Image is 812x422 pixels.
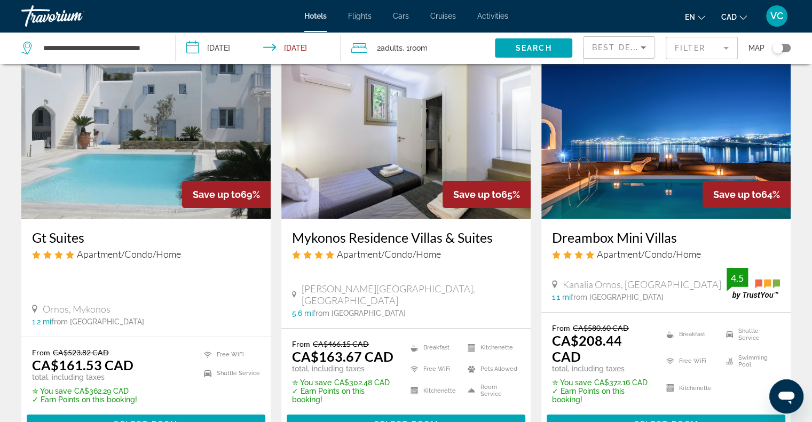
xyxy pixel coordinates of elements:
button: Filter [666,36,738,60]
span: 5.6 mi [292,309,313,317]
a: Flights [348,12,372,20]
button: Change currency [721,9,747,25]
li: Shuttle Service [199,367,260,380]
div: 4.5 [727,272,748,284]
img: Hotel image [541,48,791,219]
span: From [552,323,570,332]
li: Breakfast [405,339,463,355]
span: Save up to [713,189,761,200]
img: Hotel image [281,48,531,219]
a: Mykonos Residence Villas & Suites [292,229,520,245]
li: Kitchenette [661,377,720,399]
span: Map [748,41,764,55]
a: Hotels [304,12,327,20]
span: Adults [381,44,403,52]
img: trustyou-badge.svg [727,268,780,299]
button: Change language [685,9,705,25]
span: from [GEOGRAPHIC_DATA] [571,293,664,301]
li: Kitchenette [462,339,520,355]
span: Best Deals [592,43,648,52]
span: from [GEOGRAPHIC_DATA] [313,309,406,317]
li: Swimming Pool [721,351,780,372]
div: 65% [443,181,531,208]
mat-select: Sort by [592,41,646,54]
del: CA$523.82 CAD [53,348,109,357]
span: 2 [377,41,403,55]
span: Save up to [193,189,241,200]
span: 1.1 mi [552,293,571,301]
span: Kanalia Ornos, [GEOGRAPHIC_DATA] [563,278,721,290]
li: Free WiFi [405,361,463,377]
span: VC [770,11,783,21]
div: 4 star Apartment [32,248,260,260]
li: Kitchenette [405,383,463,399]
span: Save up to [453,189,501,200]
img: Hotel image [21,48,271,219]
p: total, including taxes [552,364,653,373]
div: 64% [703,181,791,208]
del: CA$466.15 CAD [313,339,369,348]
button: Toggle map [764,43,791,53]
a: Gt Suites [32,229,260,245]
li: Shuttle Service [721,323,780,345]
p: total, including taxes [32,373,137,381]
del: CA$580.60 CAD [573,323,629,332]
span: from [GEOGRAPHIC_DATA] [51,317,144,326]
span: [PERSON_NAME][GEOGRAPHIC_DATA], [GEOGRAPHIC_DATA] [302,283,520,306]
ins: CA$208.44 CAD [552,332,622,364]
div: 69% [182,181,271,208]
p: CA$302.48 CAD [292,378,397,387]
span: 1.2 mi [32,317,51,326]
ins: CA$163.67 CAD [292,348,393,364]
p: total, including taxes [292,364,397,373]
li: Breakfast [661,323,720,345]
button: Search [495,38,572,58]
span: Apartment/Condo/Home [77,248,181,260]
button: User Menu [763,5,791,27]
p: ✓ Earn Points on this booking! [552,387,653,404]
a: Activities [477,12,508,20]
span: Room [409,44,428,52]
a: Cars [393,12,409,20]
span: ✮ You save [292,378,332,387]
span: From [292,339,310,348]
span: ✮ You save [32,387,72,395]
a: Dreambox Mini Villas [552,229,780,245]
span: Apartment/Condo/Home [597,248,701,260]
span: From [32,348,50,357]
div: 4 star Apartment [292,248,520,260]
li: Room Service [462,383,520,399]
li: Free WiFi [199,348,260,361]
a: Travorium [21,2,128,30]
ins: CA$161.53 CAD [32,357,133,373]
p: CA$362.29 CAD [32,387,137,395]
span: CAD [721,13,737,21]
iframe: Button to launch messaging window [769,379,803,413]
span: en [685,13,695,21]
span: Search [516,44,552,52]
p: CA$372.16 CAD [552,378,653,387]
p: ✓ Earn Points on this booking! [32,395,137,404]
li: Free WiFi [661,351,720,372]
a: Cruises [430,12,456,20]
span: ✮ You save [552,378,592,387]
span: , 1 [403,41,428,55]
div: 4 star Apartment [552,248,780,260]
span: Ornos, Mykonos [43,303,111,315]
p: ✓ Earn Points on this booking! [292,387,397,404]
button: Check-in date: Sep 16, 2025 Check-out date: Sep 17, 2025 [176,32,341,64]
button: Travelers: 2 adults, 0 children [341,32,495,64]
li: Pets Allowed [462,361,520,377]
span: Apartment/Condo/Home [337,248,441,260]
